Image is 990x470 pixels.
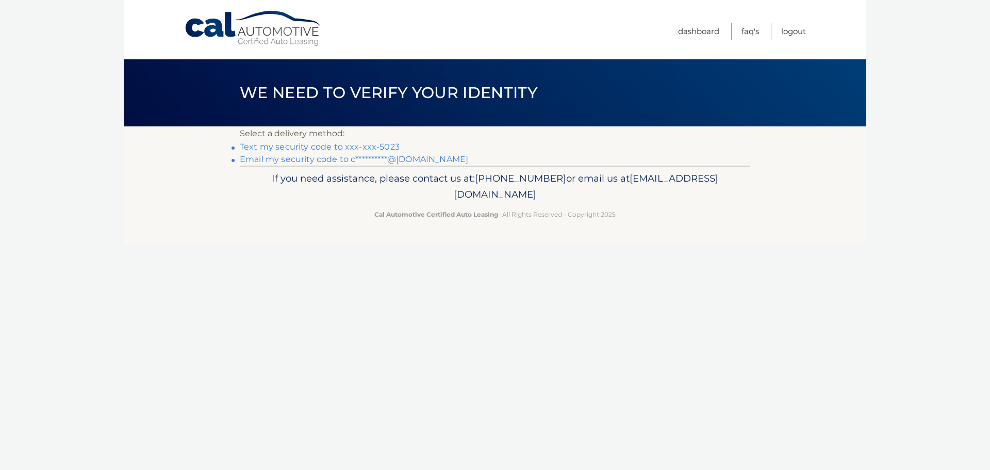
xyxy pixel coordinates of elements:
a: Email my security code to c**********@[DOMAIN_NAME] [240,154,468,164]
a: Logout [781,23,806,40]
strong: Cal Automotive Certified Auto Leasing [374,210,498,218]
a: Cal Automotive [184,10,323,47]
p: - All Rights Reserved - Copyright 2025 [246,209,744,220]
a: FAQ's [741,23,759,40]
a: Dashboard [678,23,719,40]
p: Select a delivery method: [240,126,750,141]
span: [PHONE_NUMBER] [475,172,566,184]
p: If you need assistance, please contact us at: or email us at [246,170,744,203]
span: We need to verify your identity [240,83,537,102]
a: Text my security code to xxx-xxx-5023 [240,142,400,152]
